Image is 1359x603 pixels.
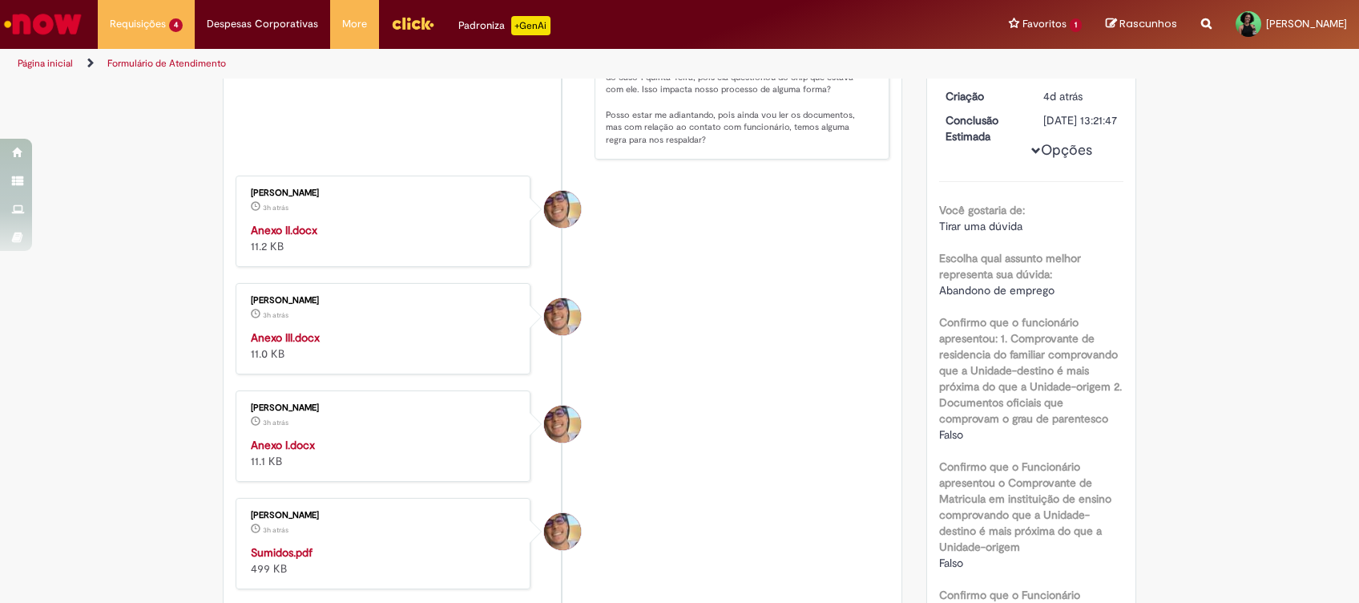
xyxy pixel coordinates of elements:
[544,298,581,335] div: Pedro Henrique De Oliveira Alves
[391,11,434,35] img: click_logo_yellow_360x200.png
[939,427,963,442] span: Falso
[263,310,288,320] span: 3h atrás
[511,16,550,35] p: +GenAi
[251,544,518,577] div: 499 KB
[12,49,894,79] ul: Trilhas de página
[251,330,518,362] div: 11.0 KB
[939,283,1055,297] span: Abandono de emprego
[606,59,873,147] p: Aí uma dúvida, minha GV teve contato via mensagem com o RN do caso 1 quinta-feira, pois ela quest...
[251,330,320,345] a: Anexo III.docx
[939,459,1111,554] b: Confirmo que o Funcionário apresentou o Comprovante de Matricula em instituição de ensino comprov...
[263,525,288,535] time: 30/08/2025 11:12:35
[251,188,518,198] div: [PERSON_NAME]
[939,556,963,570] span: Falso
[458,16,550,35] div: Padroniza
[107,57,226,70] a: Formulário de Atendimento
[263,203,288,212] time: 30/08/2025 11:13:21
[1043,112,1118,128] div: [DATE] 13:21:47
[169,18,183,32] span: 4
[1119,16,1177,31] span: Rascunhos
[263,418,288,427] span: 3h atrás
[251,296,518,306] div: [PERSON_NAME]
[263,203,288,212] span: 3h atrás
[263,418,288,427] time: 30/08/2025 11:13:21
[251,222,518,254] div: 11.2 KB
[263,310,288,320] time: 30/08/2025 11:13:21
[1106,17,1177,32] a: Rascunhos
[939,315,1122,426] b: Confirmo que o funcionário apresentou: 1. Comprovante de residencia do familiar comprovando que a...
[251,403,518,413] div: [PERSON_NAME]
[939,251,1081,281] b: Escolha qual assunto melhor representa sua dúvida:
[939,203,1025,217] b: Você gostaria de:
[110,16,166,32] span: Requisições
[251,437,518,469] div: 11.1 KB
[263,525,288,535] span: 3h atrás
[934,88,1032,104] dt: Criação
[342,16,367,32] span: More
[544,513,581,550] div: Pedro Henrique De Oliveira Alves
[251,511,518,520] div: [PERSON_NAME]
[1043,88,1118,104] div: 27/08/2025 15:29:18
[207,16,318,32] span: Despesas Corporativas
[18,57,73,70] a: Página inicial
[1266,17,1347,30] span: [PERSON_NAME]
[2,8,84,40] img: ServiceNow
[939,219,1022,233] span: Tirar uma dúvida
[251,438,315,452] a: Anexo I.docx
[251,545,313,560] a: Sumidos.pdf
[251,223,317,237] a: Anexo II.docx
[1070,18,1082,32] span: 1
[934,112,1032,144] dt: Conclusão Estimada
[1043,89,1083,103] time: 27/08/2025 14:29:18
[544,191,581,228] div: Pedro Henrique De Oliveira Alves
[1043,89,1083,103] span: 4d atrás
[1022,16,1067,32] span: Favoritos
[544,406,581,443] div: Pedro Henrique De Oliveira Alves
